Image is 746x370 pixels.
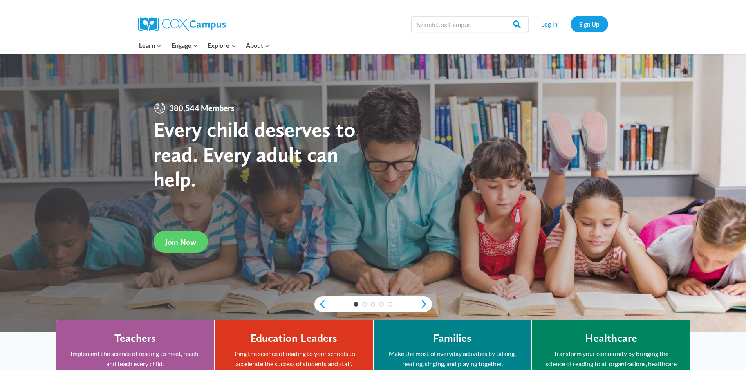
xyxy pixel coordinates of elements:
[227,348,361,368] p: Bring the science of reading to your schools to accelerate the success of students and staff.
[138,17,226,31] img: Cox Campus
[533,16,567,32] a: Log In
[533,16,608,32] nav: Secondary Navigation
[571,16,608,32] a: Sign Up
[172,40,198,51] span: Engage
[250,332,337,345] h4: Education Leaders
[411,16,529,32] input: Search Cox Campus
[354,302,358,307] a: 1
[165,237,196,247] span: Join Now
[371,302,376,307] a: 3
[385,348,520,368] p: Make the most of everyday activities by talking, reading, singing, and playing together.
[379,302,384,307] a: 4
[246,40,269,51] span: About
[154,231,208,253] a: Join Now
[362,302,367,307] a: 2
[314,296,432,312] div: content slider buttons
[68,348,202,368] p: Implement the science of reading to meet, reach, and teach every child.
[433,332,471,345] h4: Families
[154,117,356,191] strong: Every child deserves to read. Every adult can help.
[166,102,238,114] span: 380,544 Members
[134,37,275,54] nav: Primary Navigation
[208,40,236,51] span: Explore
[585,332,637,345] h4: Healthcare
[388,302,392,307] a: 5
[314,300,326,309] a: previous
[114,332,156,345] h4: Teachers
[139,40,161,51] span: Learn
[420,300,432,309] a: next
